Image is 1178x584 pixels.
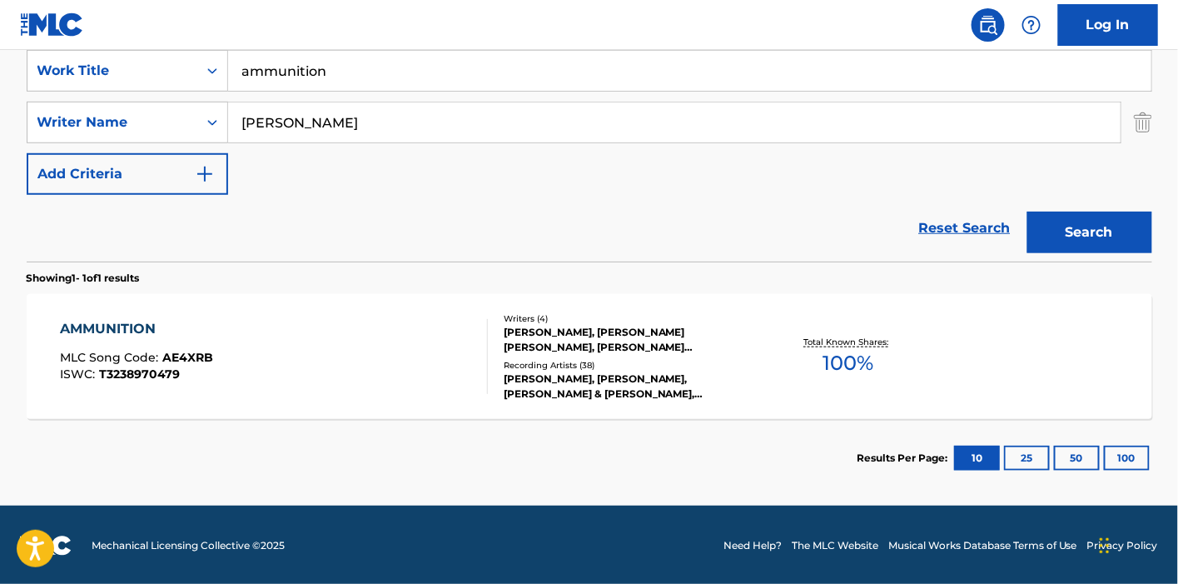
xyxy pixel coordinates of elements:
span: Mechanical Licensing Collective © 2025 [92,538,285,553]
button: Add Criteria [27,153,228,195]
img: 9d2ae6d4665cec9f34b9.svg [195,164,215,184]
img: search [978,15,998,35]
button: 50 [1054,446,1100,471]
span: T3238970479 [99,367,180,382]
p: Showing 1 - 1 of 1 results [27,271,140,286]
span: 100 % [823,348,874,378]
span: ISWC : [60,367,99,382]
a: The MLC Website [792,538,878,553]
p: Total Known Shares: [804,336,893,348]
a: Reset Search [911,210,1019,247]
div: Drag [1100,521,1110,571]
div: Recording Artists ( 38 ) [504,359,755,372]
div: [PERSON_NAME], [PERSON_NAME] [PERSON_NAME], [PERSON_NAME] [PERSON_NAME], [PERSON_NAME] [504,325,755,355]
div: Work Title [37,61,187,81]
iframe: Chat Widget [1095,504,1178,584]
a: Log In [1058,4,1158,46]
div: AMMUNITION [60,319,213,339]
img: Delete Criterion [1134,102,1152,143]
form: Search Form [27,50,1152,262]
a: Need Help? [723,538,782,553]
a: Musical Works Database Terms of Use [888,538,1077,553]
div: Writer Name [37,112,187,132]
p: Results Per Page: [857,451,952,466]
button: 25 [1004,446,1050,471]
span: MLC Song Code : [60,350,162,365]
button: Search [1027,212,1152,253]
button: 100 [1104,446,1150,471]
a: Privacy Policy [1087,538,1158,553]
img: help [1021,15,1041,35]
a: AMMUNITIONMLC Song Code:AE4XRBISWC:T3238970479Writers (4)[PERSON_NAME], [PERSON_NAME] [PERSON_NAM... [27,294,1152,419]
a: Public Search [972,8,1005,42]
div: [PERSON_NAME], [PERSON_NAME], [PERSON_NAME] & [PERSON_NAME], [PERSON_NAME], [PERSON_NAME],[PERSON... [504,372,755,402]
img: MLC Logo [20,12,84,37]
span: AE4XRB [162,350,213,365]
div: Help [1015,8,1048,42]
img: logo [20,536,72,556]
button: 10 [954,446,1000,471]
div: Writers ( 4 ) [504,312,755,325]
